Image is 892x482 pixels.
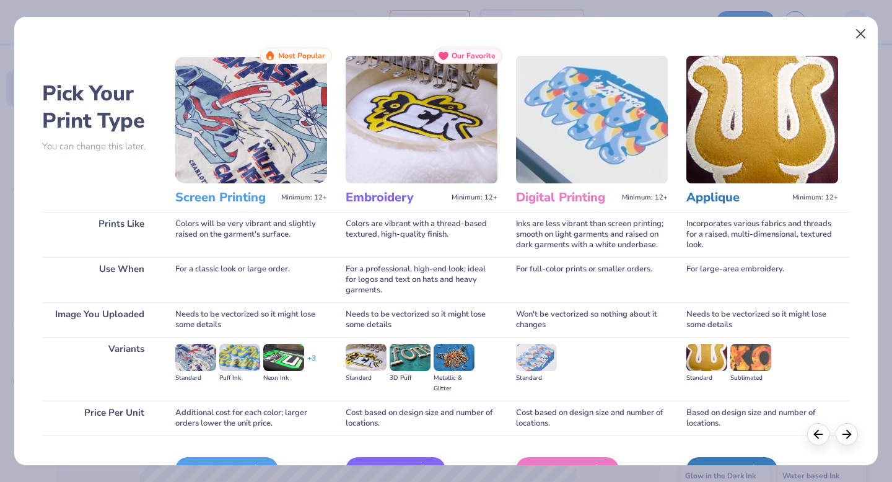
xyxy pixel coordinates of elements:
div: Incorporates various fabrics and threads for a raised, multi-dimensional, textured look. [686,212,838,257]
img: 3D Puff [390,344,431,371]
div: For a classic look or large order. [175,257,327,302]
div: Screen Print [175,457,278,482]
div: Colors are vibrant with a thread-based textured, high-quality finish. [346,212,497,257]
div: Cost based on design size and number of locations. [516,401,668,436]
img: Screen Printing [175,56,327,183]
div: Embroidery [346,457,445,482]
div: Digital Print [516,457,619,482]
div: For large-area embroidery. [686,257,838,302]
h2: Pick Your Print Type [42,80,157,134]
div: Prints Like [42,212,157,257]
img: Metallic & Glitter [434,344,474,371]
div: Image You Uploaded [42,302,157,337]
img: Embroidery [346,56,497,183]
div: Won't be vectorized so nothing about it changes [516,302,668,337]
span: Minimum: 12+ [452,193,497,202]
div: Needs to be vectorized so it might lose some details [175,302,327,337]
img: Neon Ink [263,344,304,371]
p: You can change this later. [42,141,157,152]
img: Standard [516,344,557,371]
img: Applique [686,56,838,183]
div: Price Per Unit [42,401,157,436]
span: Most Popular [278,51,325,60]
div: Additional cost for each color; larger orders lower the unit price. [175,401,327,436]
span: Our Favorite [452,51,496,60]
div: 3D Puff [390,373,431,383]
img: Standard [175,344,216,371]
img: Puff Ink [219,344,260,371]
span: Minimum: 12+ [281,193,327,202]
div: Standard [686,373,727,383]
img: Sublimated [730,344,771,371]
div: Based on design size and number of locations. [686,401,838,436]
div: Sublimated [730,373,771,383]
div: Neon Ink [263,373,304,383]
h3: Applique [686,190,787,206]
img: Digital Printing [516,56,668,183]
span: Minimum: 12+ [792,193,838,202]
button: Close [849,22,873,46]
h3: Embroidery [346,190,447,206]
img: Standard [346,344,387,371]
div: + 3 [307,353,316,374]
div: Standard [175,373,216,383]
div: Cost based on design size and number of locations. [346,401,497,436]
div: Colors will be very vibrant and slightly raised on the garment's surface. [175,212,327,257]
div: Metallic & Glitter [434,373,474,394]
div: Variants [42,337,157,401]
div: Needs to be vectorized so it might lose some details [346,302,497,337]
img: Standard [686,344,727,371]
span: Minimum: 12+ [622,193,668,202]
div: Standard [346,373,387,383]
div: For a professional, high-end look; ideal for logos and text on hats and heavy garments. [346,257,497,302]
div: Puff Ink [219,373,260,383]
div: Use When [42,257,157,302]
h3: Screen Printing [175,190,276,206]
h3: Digital Printing [516,190,617,206]
div: Inks are less vibrant than screen printing; smooth on light garments and raised on dark garments ... [516,212,668,257]
div: Applique [686,457,777,482]
div: For full-color prints or smaller orders. [516,257,668,302]
div: Needs to be vectorized so it might lose some details [686,302,838,337]
div: Standard [516,373,557,383]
